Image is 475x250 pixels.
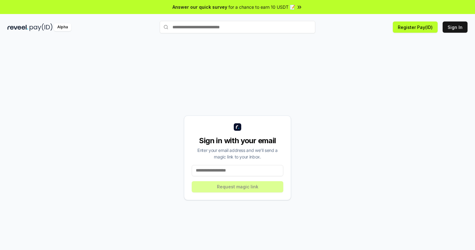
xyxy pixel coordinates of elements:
img: logo_small [234,123,241,131]
div: Enter your email address and we’ll send a magic link to your inbox. [192,147,283,160]
div: Alpha [54,23,71,31]
button: Sign In [443,21,468,33]
div: Sign in with your email [192,136,283,146]
span: Answer our quick survey [172,4,227,10]
img: pay_id [30,23,53,31]
img: reveel_dark [7,23,28,31]
span: for a chance to earn 10 USDT 📝 [228,4,295,10]
button: Register Pay(ID) [393,21,438,33]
